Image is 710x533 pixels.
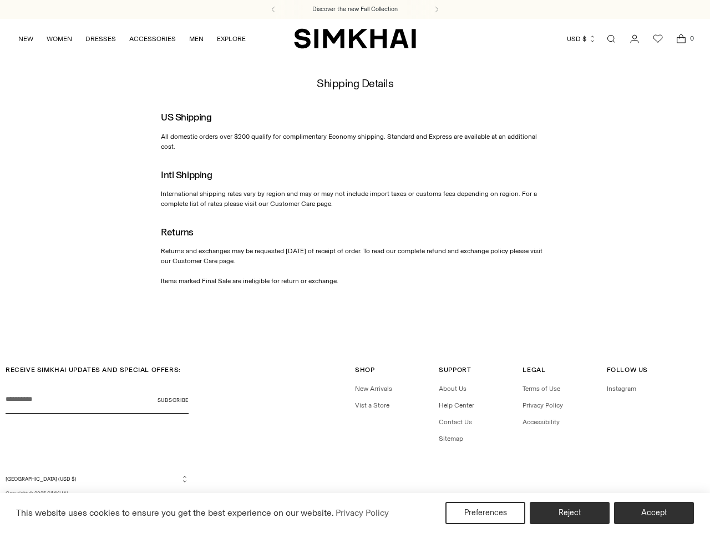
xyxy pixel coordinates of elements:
[6,366,181,374] span: RECEIVE SIMKHAI UPDATES AND SPECIAL OFFERS:
[16,507,334,518] span: This website uses cookies to ensure you get the best experience on our website.
[439,366,471,374] span: Support
[355,401,389,409] a: Vist a Store
[161,190,537,208] span: International shipping rates vary by region and may or may not include import taxes or customs fe...
[355,366,374,374] span: Shop
[217,27,246,51] a: EXPLORE
[445,502,525,524] button: Preferences
[567,27,596,51] button: USD $
[355,385,392,393] a: New Arrivals
[607,385,636,393] a: Instagram
[523,401,563,409] a: Privacy Policy
[607,366,648,374] span: Follow Us
[623,28,646,50] a: Go to the account page
[439,401,474,409] a: Help Center
[161,247,542,285] span: Returns and exchanges may be requested [DATE] of receipt of order. To read our complete refund an...
[6,490,189,497] p: Copyright © 2025, .
[687,33,697,43] span: 0
[6,475,189,483] button: [GEOGRAPHIC_DATA] (USD $)
[600,28,622,50] a: Open search modal
[647,28,669,50] a: Wishlist
[129,27,176,51] a: ACCESSORIES
[439,385,466,393] a: About Us
[161,133,537,150] span: All domestic orders over $200 qualify for complimentary Economy shipping. Standard and Express ar...
[189,27,204,51] a: MEN
[47,27,72,51] a: WOMEN
[158,386,189,414] button: Subscribe
[523,418,560,426] a: Accessibility
[161,169,212,180] span: Intl Shipping
[85,27,116,51] a: DRESSES
[439,418,472,426] a: Contact Us
[47,490,68,496] a: SIMKHAI
[294,28,416,49] a: SIMKHAI
[161,226,194,238] span: Returns
[530,502,610,524] button: Reject
[18,27,33,51] a: NEW
[614,502,694,524] button: Accept
[439,435,463,443] a: Sitemap
[317,77,393,89] h1: Shipping Details
[312,5,398,14] a: Discover the new Fall Collection
[670,28,692,50] a: Open cart modal
[523,366,545,374] span: Legal
[334,505,390,521] a: Privacy Policy (opens in a new tab)
[523,385,560,393] a: Terms of Use
[161,111,211,123] span: US Shipping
